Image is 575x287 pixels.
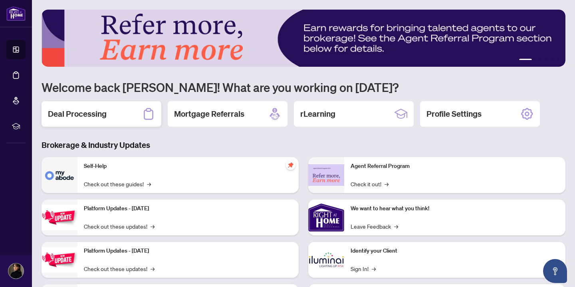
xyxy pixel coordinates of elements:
a: Check out these guides!→ [84,179,151,188]
span: → [372,264,376,273]
button: Open asap [543,259,567,283]
span: → [151,222,155,231]
p: Identify your Client [351,247,559,255]
img: Profile Icon [8,263,24,279]
p: Agent Referral Program [351,162,559,171]
p: We want to hear what you think! [351,204,559,213]
p: Platform Updates - [DATE] [84,247,292,255]
img: Self-Help [42,157,77,193]
a: Check out these updates!→ [84,264,155,273]
img: We want to hear what you think! [308,199,344,235]
h2: Profile Settings [426,108,482,120]
img: Identify your Client [308,242,344,278]
button: 4 [548,59,551,62]
span: → [385,179,389,188]
h2: Mortgage Referrals [174,108,244,120]
img: logo [6,6,26,21]
span: → [394,222,398,231]
a: Check out these updates!→ [84,222,155,231]
p: Self-Help [84,162,292,171]
img: Platform Updates - July 8, 2025 [42,247,77,272]
span: → [147,179,151,188]
a: Sign In!→ [351,264,376,273]
h2: rLearning [300,108,335,120]
h2: Deal Processing [48,108,107,120]
button: 2 [535,59,538,62]
p: Platform Updates - [DATE] [84,204,292,213]
img: Platform Updates - July 21, 2025 [42,205,77,230]
span: → [151,264,155,273]
img: Slide 0 [42,10,565,67]
a: Check it out!→ [351,179,389,188]
span: pushpin [286,160,295,170]
button: 3 [541,59,545,62]
img: Agent Referral Program [308,164,344,186]
h3: Brokerage & Industry Updates [42,140,565,151]
a: Leave Feedback→ [351,222,398,231]
button: 1 [519,59,532,62]
button: 5 [554,59,557,62]
h1: Welcome back [PERSON_NAME]! What are you working on [DATE]? [42,80,565,95]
